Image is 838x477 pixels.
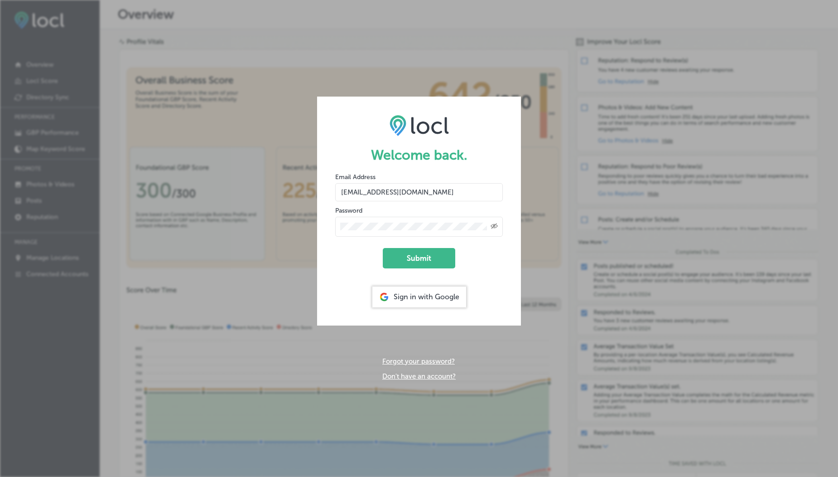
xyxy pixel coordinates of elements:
[382,372,456,380] a: Don't have an account?
[383,248,455,268] button: Submit
[491,223,498,231] span: Toggle password visibility
[372,287,466,307] div: Sign in with Google
[335,207,362,214] label: Password
[382,357,455,365] a: Forgot your password?
[390,115,449,136] img: LOCL logo
[335,147,503,163] h1: Welcome back.
[335,173,376,181] label: Email Address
